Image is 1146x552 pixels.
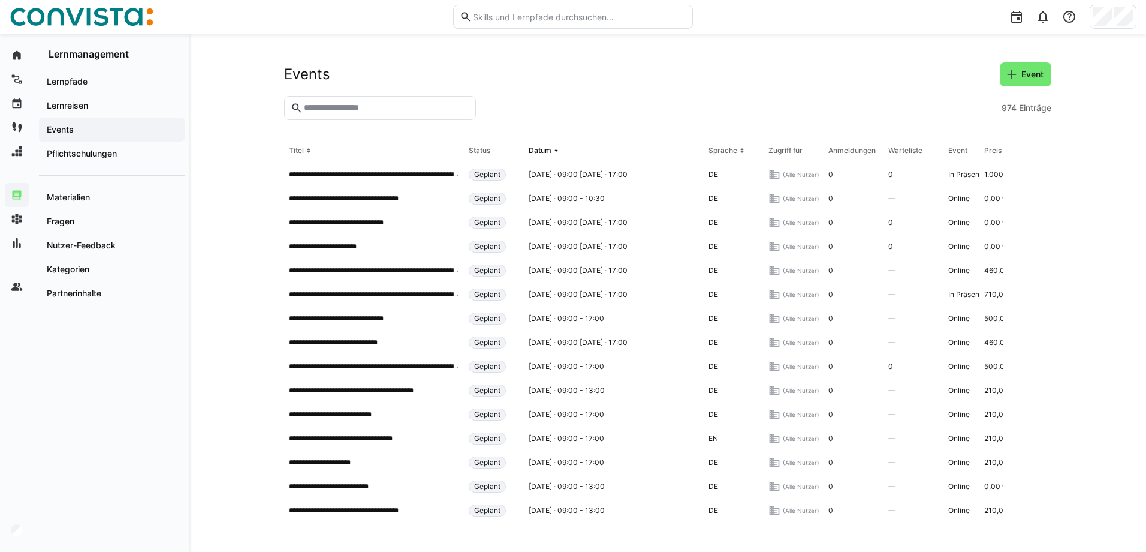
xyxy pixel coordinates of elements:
span: Geplant [474,314,500,323]
span: — [888,290,895,299]
span: [DATE] · 09:00 - 17:00 [529,410,604,419]
span: Online [948,386,970,395]
span: Geplant [474,194,500,203]
span: (Alle Nutzer) [783,290,819,299]
span: EN [708,434,718,443]
span: 0 [828,266,833,275]
span: DE [708,410,718,419]
span: [DATE] · 09:00 - 17:00 [529,314,604,323]
div: Titel [289,146,304,155]
span: [DATE] · 09:00 [DATE] · 17:00 [529,266,628,275]
div: Sprache [708,146,737,155]
span: — [888,434,895,443]
span: (Alle Nutzer) [783,194,819,203]
span: Online [948,410,970,419]
span: 0 [828,386,833,395]
span: DE [708,482,718,491]
span: 0 [828,506,833,515]
span: (Alle Nutzer) [783,482,819,491]
span: — [888,386,895,395]
span: DE [708,170,718,179]
span: DE [708,338,718,347]
span: Online [948,482,970,491]
span: Online [948,242,970,251]
span: Geplant [474,242,500,251]
span: [DATE] · 09:00 - 17:00 [529,362,604,371]
span: — [888,314,895,323]
span: 0 [828,290,833,299]
span: Geplant [474,482,500,491]
span: 0 [828,458,833,467]
span: [DATE] · 09:00 - 13:00 [529,482,605,491]
span: (Alle Nutzer) [783,362,819,371]
span: DE [708,290,718,299]
span: (Alle Nutzer) [783,434,819,443]
div: Warteliste [888,146,922,155]
span: DE [708,506,718,515]
span: 0 [828,410,833,419]
span: 210,00 € [984,410,1015,419]
span: [DATE] · 09:00 - 13:00 [529,506,605,515]
span: — [888,266,895,275]
span: 210,00 € [984,458,1015,467]
span: 500,00 € [984,314,1016,323]
span: [DATE] · 09:00 - 17:00 [529,434,604,443]
span: DE [708,242,718,251]
span: DE [708,362,718,371]
span: 974 [1002,102,1017,114]
span: DE [708,218,718,227]
span: Geplant [474,362,500,371]
span: 0 [888,242,893,251]
span: Geplant [474,410,500,419]
span: DE [708,458,718,467]
span: 0 [888,218,893,227]
span: Online [948,266,970,275]
span: Online [948,434,970,443]
span: (Alle Nutzer) [783,218,819,227]
div: Status [469,146,490,155]
span: DE [708,386,718,395]
span: 0 [888,170,893,179]
span: Online [948,218,970,227]
span: 210,00 € [984,386,1015,395]
span: (Alle Nutzer) [783,266,819,275]
span: Online [948,338,970,347]
span: Geplant [474,434,500,443]
span: 460,00 € [984,266,1016,275]
span: Einträge [1019,102,1051,114]
span: — [888,506,895,515]
span: Geplant [474,266,500,275]
span: [DATE] · 09:00 [DATE] · 17:00 [529,290,628,299]
input: Skills und Lernpfade durchsuchen… [472,11,686,22]
span: [DATE] · 09:00 [DATE] · 17:00 [529,242,628,251]
span: (Alle Nutzer) [783,506,819,515]
span: Online [948,314,970,323]
span: DE [708,194,718,203]
span: [DATE] · 09:00 [DATE] · 17:00 [529,218,628,227]
span: 210,00 € [984,434,1015,443]
span: In Präsenz [948,170,984,179]
span: 0,00 € [984,242,1007,251]
span: [DATE] · 09:00 - 10:30 [529,194,605,203]
span: 0 [828,218,833,227]
span: — [888,338,895,347]
span: 210,00 € [984,506,1015,515]
span: 0 [828,362,833,371]
span: 0 [828,434,833,443]
span: 0 [828,242,833,251]
div: Zugriff für [768,146,803,155]
span: Online [948,362,970,371]
span: DE [708,266,718,275]
span: Geplant [474,218,500,227]
span: 0 [828,170,833,179]
span: (Alle Nutzer) [783,338,819,347]
span: [DATE] · 09:00 [DATE] · 17:00 [529,170,628,179]
span: 710,00 € [984,290,1015,299]
div: Event [948,146,967,155]
span: In Präsenz [948,290,984,299]
div: Datum [529,146,551,155]
span: 0 [888,362,893,371]
span: Online [948,458,970,467]
span: Geplant [474,458,500,467]
span: — [888,458,895,467]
